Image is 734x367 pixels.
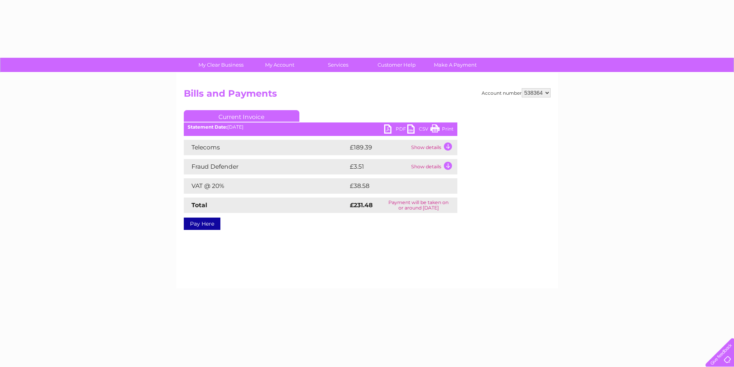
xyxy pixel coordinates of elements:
div: Account number [482,88,551,97]
strong: £231.48 [350,201,373,209]
div: [DATE] [184,124,457,130]
a: Make A Payment [423,58,487,72]
h2: Bills and Payments [184,88,551,103]
b: Statement Date: [188,124,227,130]
td: Fraud Defender [184,159,348,174]
a: Print [430,124,454,136]
strong: Total [191,201,207,209]
a: CSV [407,124,430,136]
td: Payment will be taken on or around [DATE] [380,198,457,213]
a: My Clear Business [189,58,253,72]
td: £38.58 [348,178,442,194]
td: Show details [409,140,457,155]
a: Customer Help [365,58,428,72]
a: Services [306,58,370,72]
td: £3.51 [348,159,409,174]
a: PDF [384,124,407,136]
td: VAT @ 20% [184,178,348,194]
a: Pay Here [184,218,220,230]
a: Current Invoice [184,110,299,122]
td: Telecoms [184,140,348,155]
a: My Account [248,58,311,72]
td: £189.39 [348,140,409,155]
td: Show details [409,159,457,174]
